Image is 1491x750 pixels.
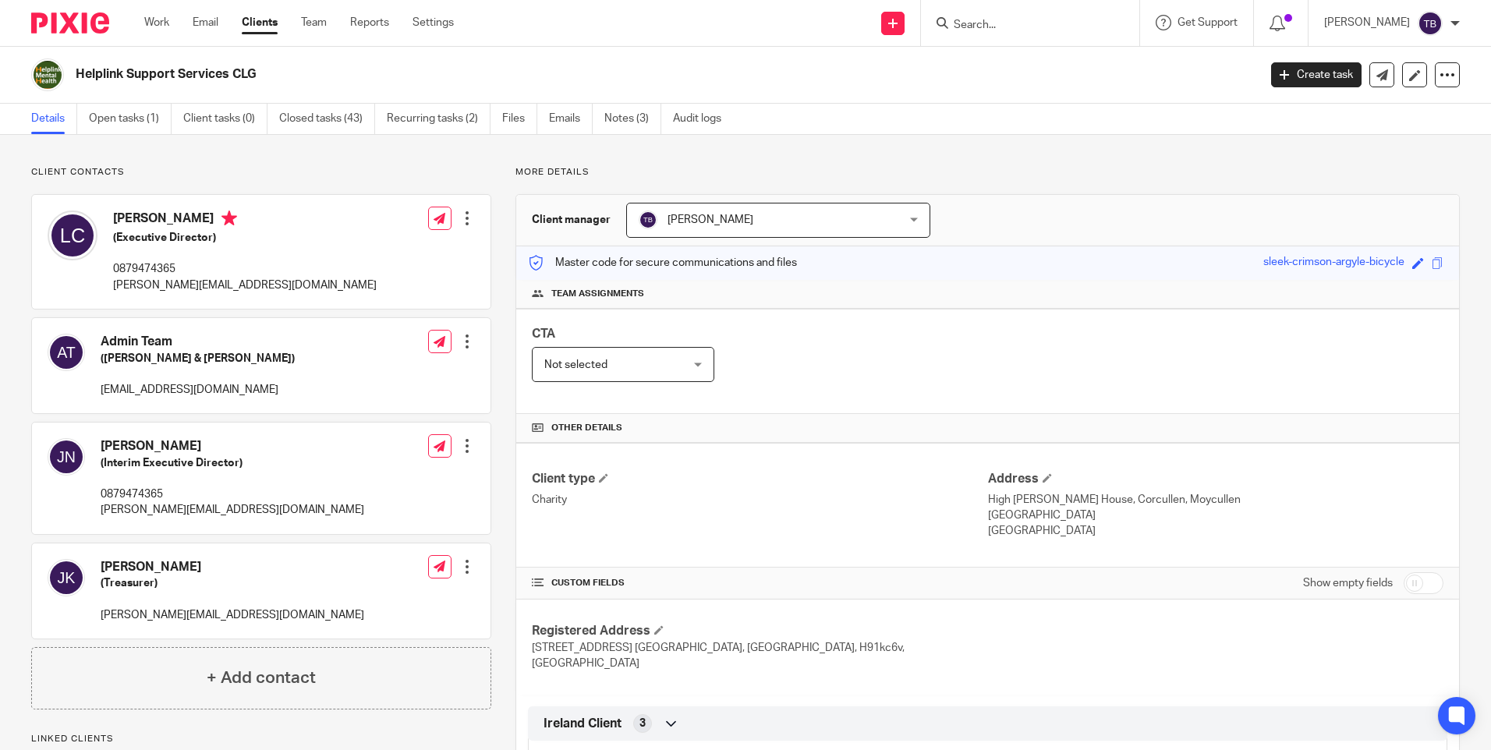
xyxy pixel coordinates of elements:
p: 0879474365 [101,486,364,502]
p: Linked clients [31,733,491,745]
p: Master code for secure communications and files [528,255,797,271]
img: Logo.png [31,58,64,91]
a: Notes (3) [604,104,661,134]
p: [PERSON_NAME][EMAIL_ADDRESS][DOMAIN_NAME] [113,278,377,293]
span: Other details [551,422,622,434]
h4: Address [988,471,1443,487]
a: Client tasks (0) [183,104,267,134]
img: Pixie [31,12,109,34]
a: Audit logs [673,104,733,134]
img: svg%3E [48,210,97,260]
img: svg%3E [48,334,85,371]
p: More details [515,166,1460,179]
p: Client contacts [31,166,491,179]
div: sleek-crimson-argyle-bicycle [1263,254,1404,272]
a: Emails [549,104,593,134]
h5: (Executive Director) [113,230,377,246]
a: Closed tasks (43) [279,104,375,134]
h4: [PERSON_NAME] [101,559,364,575]
h2: Helplink Support Services CLG [76,66,1013,83]
h4: [PERSON_NAME] [101,438,364,455]
p: [GEOGRAPHIC_DATA] [988,523,1443,539]
span: Not selected [544,359,607,370]
img: svg%3E [1418,11,1443,36]
p: [GEOGRAPHIC_DATA] [988,508,1443,523]
a: Email [193,15,218,30]
span: Get Support [1178,17,1238,28]
p: [PERSON_NAME] [1324,15,1410,30]
span: [STREET_ADDRESS] [GEOGRAPHIC_DATA], [GEOGRAPHIC_DATA], H91kc6v, [GEOGRAPHIC_DATA] [532,642,905,669]
img: svg%3E [48,559,85,596]
p: [PERSON_NAME][EMAIL_ADDRESS][DOMAIN_NAME] [101,502,364,518]
p: [EMAIL_ADDRESS][DOMAIN_NAME] [101,382,295,398]
p: 0879474365 [113,261,377,277]
img: svg%3E [48,438,85,476]
h4: + Add contact [207,666,316,690]
input: Search [952,19,1093,33]
a: Details [31,104,77,134]
label: Show empty fields [1303,575,1393,591]
a: Create task [1271,62,1362,87]
h4: Registered Address [532,623,987,639]
a: Settings [413,15,454,30]
img: svg%3E [639,210,657,229]
h5: (Treasurer) [101,575,364,591]
a: Team [301,15,327,30]
a: Recurring tasks (2) [387,104,491,134]
span: CTA [532,327,555,340]
h4: [PERSON_NAME] [113,210,377,230]
a: Clients [242,15,278,30]
h4: Client type [532,471,987,487]
a: Open tasks (1) [89,104,172,134]
span: [PERSON_NAME] [668,214,753,225]
a: Reports [350,15,389,30]
h4: CUSTOM FIELDS [532,577,987,589]
p: High [PERSON_NAME] House, Corcullen, Moycullen [988,492,1443,508]
p: Charity [532,492,987,508]
a: Work [144,15,169,30]
i: Primary [221,210,237,226]
h4: Admin Team [101,334,295,350]
h5: (Interim Executive Director) [101,455,364,471]
h3: Client manager [532,212,611,228]
span: Ireland Client [544,716,622,732]
span: Team assignments [551,288,644,300]
span: 3 [639,716,646,731]
h5: ([PERSON_NAME] & [PERSON_NAME]) [101,351,295,366]
p: [PERSON_NAME][EMAIL_ADDRESS][DOMAIN_NAME] [101,607,364,623]
a: Files [502,104,537,134]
